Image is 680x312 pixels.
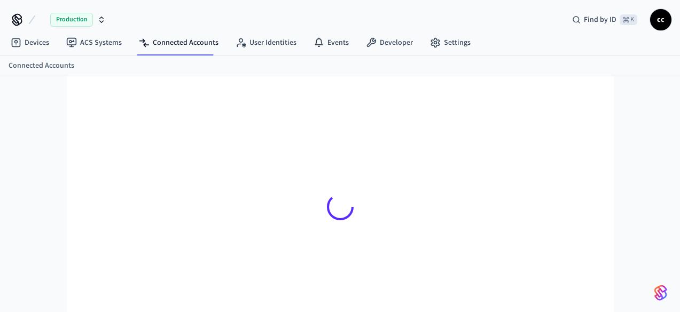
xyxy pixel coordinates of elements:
[58,33,130,52] a: ACS Systems
[357,33,421,52] a: Developer
[654,284,667,301] img: SeamLogoGradient.69752ec5.svg
[9,60,74,71] a: Connected Accounts
[227,33,305,52] a: User Identities
[620,14,637,25] span: ⌘ K
[50,13,93,27] span: Production
[421,33,479,52] a: Settings
[650,9,671,30] button: cc
[651,10,670,29] span: cc
[130,33,227,52] a: Connected Accounts
[305,33,357,52] a: Events
[564,10,646,29] div: Find by ID⌘ K
[2,33,58,52] a: Devices
[584,14,616,25] span: Find by ID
